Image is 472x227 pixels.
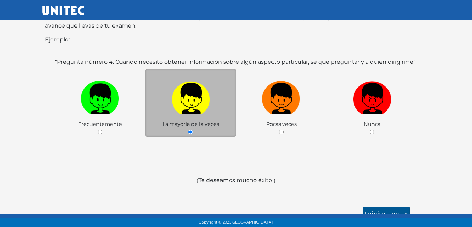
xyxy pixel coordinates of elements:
[45,13,427,30] p: Para terminar el examen debes contestar todas las preguntas. En la parte inferior de cada hoja de...
[162,121,219,127] span: La mayoria de la veces
[172,78,210,115] img: a1.png
[45,36,427,44] p: Ejemplo:
[55,58,415,66] label: “Pregunta número 4: Cuando necesito obtener información sobre algún aspecto particular, se que pr...
[231,220,273,225] span: [GEOGRAPHIC_DATA].
[42,6,84,15] img: UNITEC
[364,121,380,127] span: Nunca
[262,78,300,115] img: n1.png
[45,176,427,201] p: ¡Te deseamos mucho éxito ¡
[353,78,391,115] img: r1.png
[266,121,297,127] span: Pocas veces
[363,207,410,221] a: Iniciar test >
[78,121,122,127] span: Frecuentemente
[81,78,119,115] img: v1.png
